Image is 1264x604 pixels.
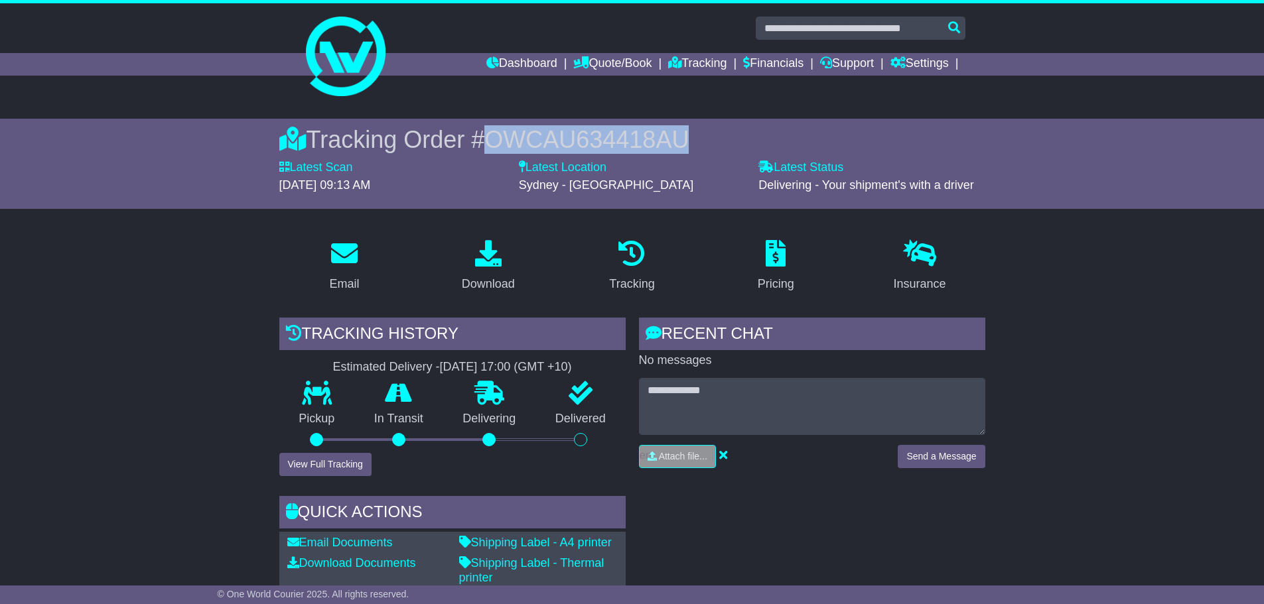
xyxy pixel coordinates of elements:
[600,235,663,298] a: Tracking
[279,453,372,476] button: View Full Tracking
[462,275,515,293] div: Download
[287,536,393,549] a: Email Documents
[609,275,654,293] div: Tracking
[440,360,572,375] div: [DATE] 17:00 (GMT +10)
[329,275,359,293] div: Email
[459,556,604,584] a: Shipping Label - Thermal printer
[279,125,985,154] div: Tracking Order #
[279,160,353,175] label: Latest Scan
[320,235,368,298] a: Email
[890,53,949,76] a: Settings
[519,160,606,175] label: Latest Location
[758,275,794,293] div: Pricing
[535,412,626,426] p: Delivered
[758,160,843,175] label: Latest Status
[453,235,524,298] a: Download
[279,178,371,192] span: [DATE] 09:13 AM
[279,318,626,353] div: Tracking history
[749,235,803,298] a: Pricing
[573,53,652,76] a: Quote/Book
[639,353,985,368] p: No messages
[743,53,804,76] a: Financials
[354,412,443,426] p: In Transit
[668,53,727,76] a: Tracking
[885,235,955,298] a: Insurance
[486,53,557,76] a: Dashboard
[519,178,693,192] span: Sydney - [GEOGRAPHIC_DATA]
[484,126,689,153] span: OWCAU634418AU
[758,178,974,192] span: Delivering - Your shipment's with a driver
[279,412,355,426] p: Pickup
[218,589,409,599] span: © One World Courier 2025. All rights reserved.
[443,412,536,426] p: Delivering
[898,445,985,468] button: Send a Message
[279,496,626,532] div: Quick Actions
[894,275,946,293] div: Insurance
[279,360,626,375] div: Estimated Delivery -
[639,318,985,353] div: RECENT CHAT
[287,556,416,570] a: Download Documents
[820,53,874,76] a: Support
[459,536,612,549] a: Shipping Label - A4 printer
